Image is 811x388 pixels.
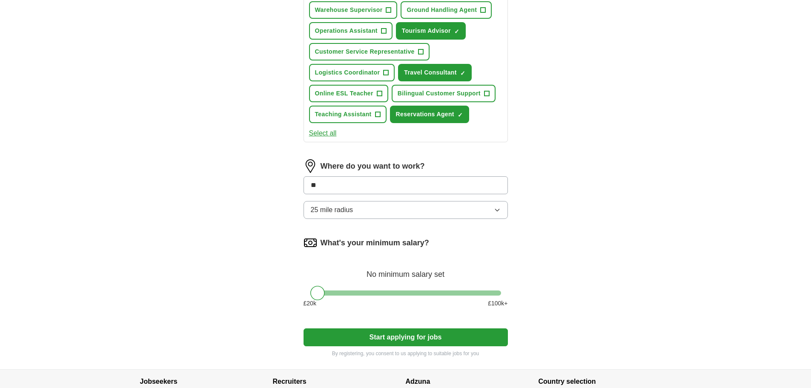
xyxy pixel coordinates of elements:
label: Where do you want to work? [321,161,425,172]
button: Customer Service Representative [309,43,430,60]
span: Bilingual Customer Support [398,89,481,98]
span: £ 100 k+ [488,299,507,308]
button: Ground Handling Agent [401,1,492,19]
span: £ 20 k [304,299,316,308]
button: Start applying for jobs [304,328,508,346]
span: Customer Service Representative [315,47,415,56]
button: Travel Consultant✓ [398,64,471,81]
span: Warehouse Supervisor [315,6,383,14]
button: Warehouse Supervisor [309,1,398,19]
label: What's your minimum salary? [321,237,429,249]
button: Logistics Coordinator [309,64,395,81]
button: Bilingual Customer Support [392,85,496,102]
button: Online ESL Teacher [309,85,388,102]
button: 25 mile radius [304,201,508,219]
span: Logistics Coordinator [315,68,380,77]
span: Travel Consultant [404,68,456,77]
p: By registering, you consent to us applying to suitable jobs for you [304,350,508,357]
span: Ground Handling Agent [407,6,477,14]
span: ✓ [460,70,465,77]
span: 25 mile radius [311,205,353,215]
div: No minimum salary set [304,260,508,280]
span: Reservations Agent [396,110,454,119]
button: Select all [309,128,337,138]
span: Online ESL Teacher [315,89,373,98]
button: Teaching Assistant [309,106,387,123]
span: ✓ [458,112,463,118]
button: Operations Assistant [309,22,393,40]
img: location.png [304,159,317,173]
span: Teaching Assistant [315,110,372,119]
img: salary.png [304,236,317,250]
button: Reservations Agent✓ [390,106,469,123]
button: Tourism Advisor✓ [396,22,466,40]
span: ✓ [454,28,459,35]
span: Tourism Advisor [402,26,451,35]
span: Operations Assistant [315,26,378,35]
